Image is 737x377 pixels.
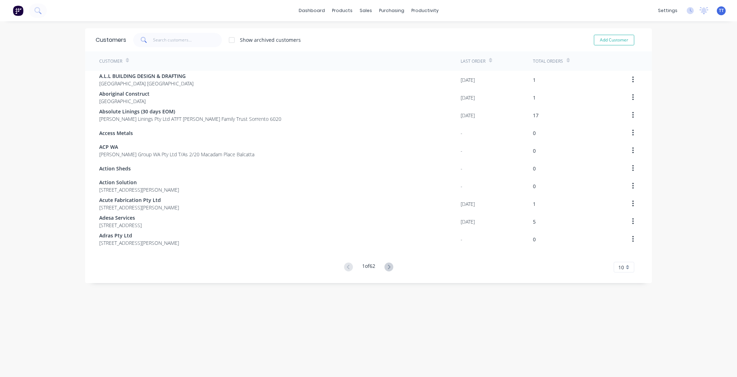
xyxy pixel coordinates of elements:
span: Access Metals [99,129,133,137]
div: [DATE] [461,76,475,84]
span: Aboriginal Construct [99,90,150,97]
div: Total Orders [533,58,563,64]
div: [DATE] [461,218,475,225]
span: ACP WA [99,143,254,151]
span: [PERSON_NAME] Group WA Pty Ltd T/As 2/20 Macadam Place Balcatta [99,151,254,158]
span: TT [719,7,724,14]
button: Add Customer [594,35,634,45]
span: [PERSON_NAME] Linings Pty Ltd ATFT [PERSON_NAME] Family Trust Sorrento 6020 [99,115,281,123]
span: [GEOGRAPHIC_DATA] [99,97,150,105]
div: 17 [533,112,539,119]
span: [STREET_ADDRESS][PERSON_NAME] [99,204,179,211]
div: 0 [533,182,536,190]
div: - [461,165,462,172]
span: Adras Pty Ltd [99,232,179,239]
div: Customers [96,36,126,44]
span: Adesa Services [99,214,142,221]
span: [STREET_ADDRESS][PERSON_NAME] [99,186,179,193]
div: Customer [99,58,122,64]
div: 0 [533,165,536,172]
div: purchasing [376,5,408,16]
span: Absolute Linings (30 days EOM) [99,108,281,115]
span: [STREET_ADDRESS][PERSON_NAME] [99,239,179,247]
span: Action Solution [99,179,179,186]
div: 0 [533,129,536,137]
div: 1 [533,76,536,84]
span: [GEOGRAPHIC_DATA] [GEOGRAPHIC_DATA] [99,80,193,87]
div: sales [356,5,376,16]
span: Acute Fabrication Pty Ltd [99,196,179,204]
a: dashboard [295,5,328,16]
div: - [461,236,462,243]
div: 0 [533,236,536,243]
div: settings [654,5,681,16]
span: Action Sheds [99,165,131,172]
div: [DATE] [461,200,475,208]
div: 1 of 62 [362,262,375,272]
div: 1 [533,200,536,208]
input: Search customers... [153,33,222,47]
div: products [328,5,356,16]
div: productivity [408,5,442,16]
div: 0 [533,147,536,154]
div: - [461,129,462,137]
div: Show archived customers [240,36,301,44]
span: [STREET_ADDRESS] [99,221,142,229]
div: [DATE] [461,94,475,101]
span: A.L.L BUILDING DESIGN & DRAFTING [99,72,193,80]
span: 10 [618,264,624,271]
div: Last Order [461,58,485,64]
div: - [461,182,462,190]
div: [DATE] [461,112,475,119]
img: Factory [13,5,23,16]
div: - [461,147,462,154]
div: 5 [533,218,536,225]
div: 1 [533,94,536,101]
